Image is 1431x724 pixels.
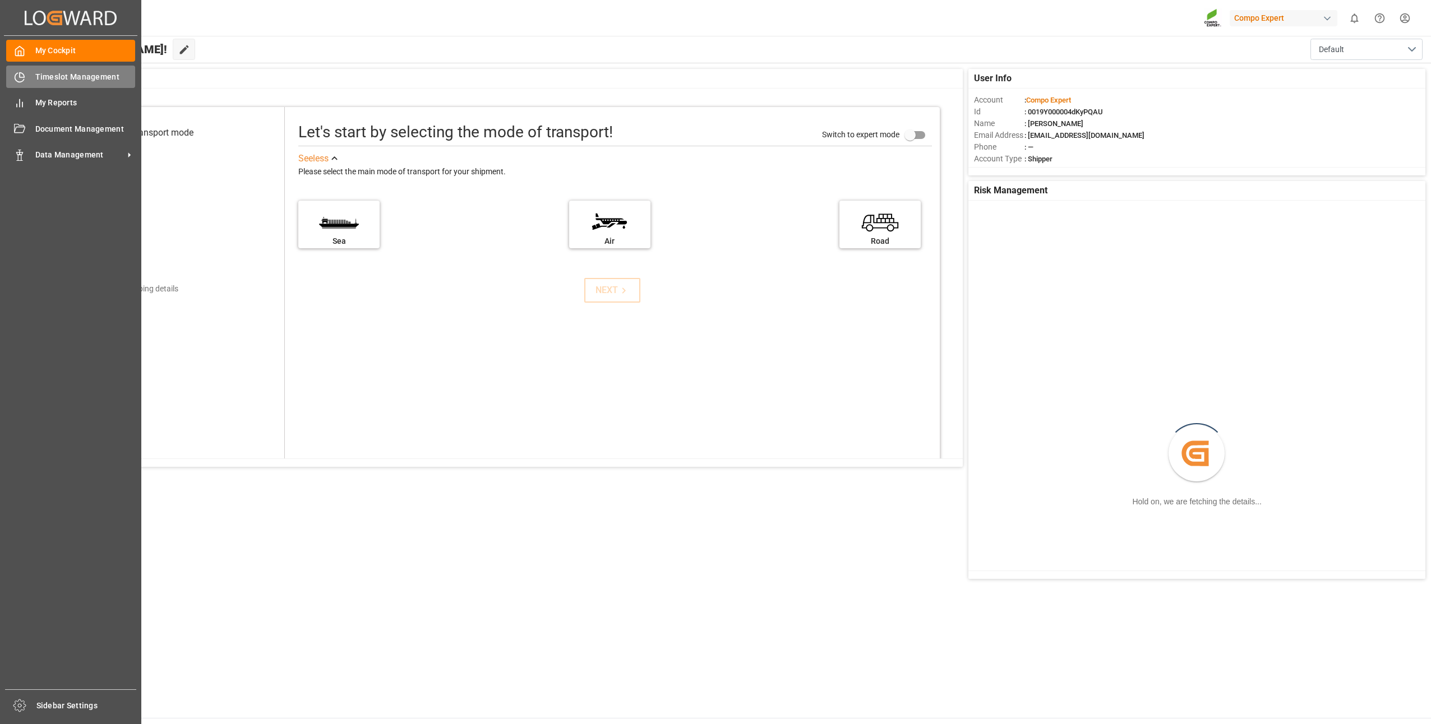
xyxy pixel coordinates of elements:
[1310,39,1423,60] button: open menu
[1024,96,1071,104] span: :
[108,283,178,295] div: Add shipping details
[35,97,136,109] span: My Reports
[596,284,630,297] div: NEXT
[845,235,915,247] div: Road
[1230,10,1337,26] div: Compo Expert
[107,126,193,140] div: Select transport mode
[1024,155,1053,163] span: : Shipper
[304,235,374,247] div: Sea
[1230,7,1342,29] button: Compo Expert
[35,71,136,83] span: Timeslot Management
[974,141,1024,153] span: Phone
[1367,6,1392,31] button: Help Center
[1026,96,1071,104] span: Compo Expert
[974,72,1012,85] span: User Info
[974,106,1024,118] span: Id
[298,120,613,144] div: Let's start by selecting the mode of transport!
[974,94,1024,106] span: Account
[1024,119,1083,128] span: : [PERSON_NAME]
[1319,44,1344,55] span: Default
[35,45,136,57] span: My Cockpit
[1024,131,1144,140] span: : [EMAIL_ADDRESS][DOMAIN_NAME]
[6,66,135,87] a: Timeslot Management
[36,700,137,712] span: Sidebar Settings
[1204,8,1222,28] img: Screenshot%202023-09-29%20at%2010.02.21.png_1712312052.png
[6,40,135,62] a: My Cockpit
[822,130,899,139] span: Switch to expert mode
[974,184,1047,197] span: Risk Management
[35,123,136,135] span: Document Management
[1024,108,1103,116] span: : 0019Y000004dKyPQAU
[584,278,640,303] button: NEXT
[974,153,1024,165] span: Account Type
[298,165,932,179] div: Please select the main mode of transport for your shipment.
[298,152,329,165] div: See less
[974,118,1024,129] span: Name
[1132,496,1261,508] div: Hold on, we are fetching the details...
[575,235,645,247] div: Air
[974,129,1024,141] span: Email Address
[1342,6,1367,31] button: show 0 new notifications
[1024,143,1033,151] span: : —
[35,149,124,161] span: Data Management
